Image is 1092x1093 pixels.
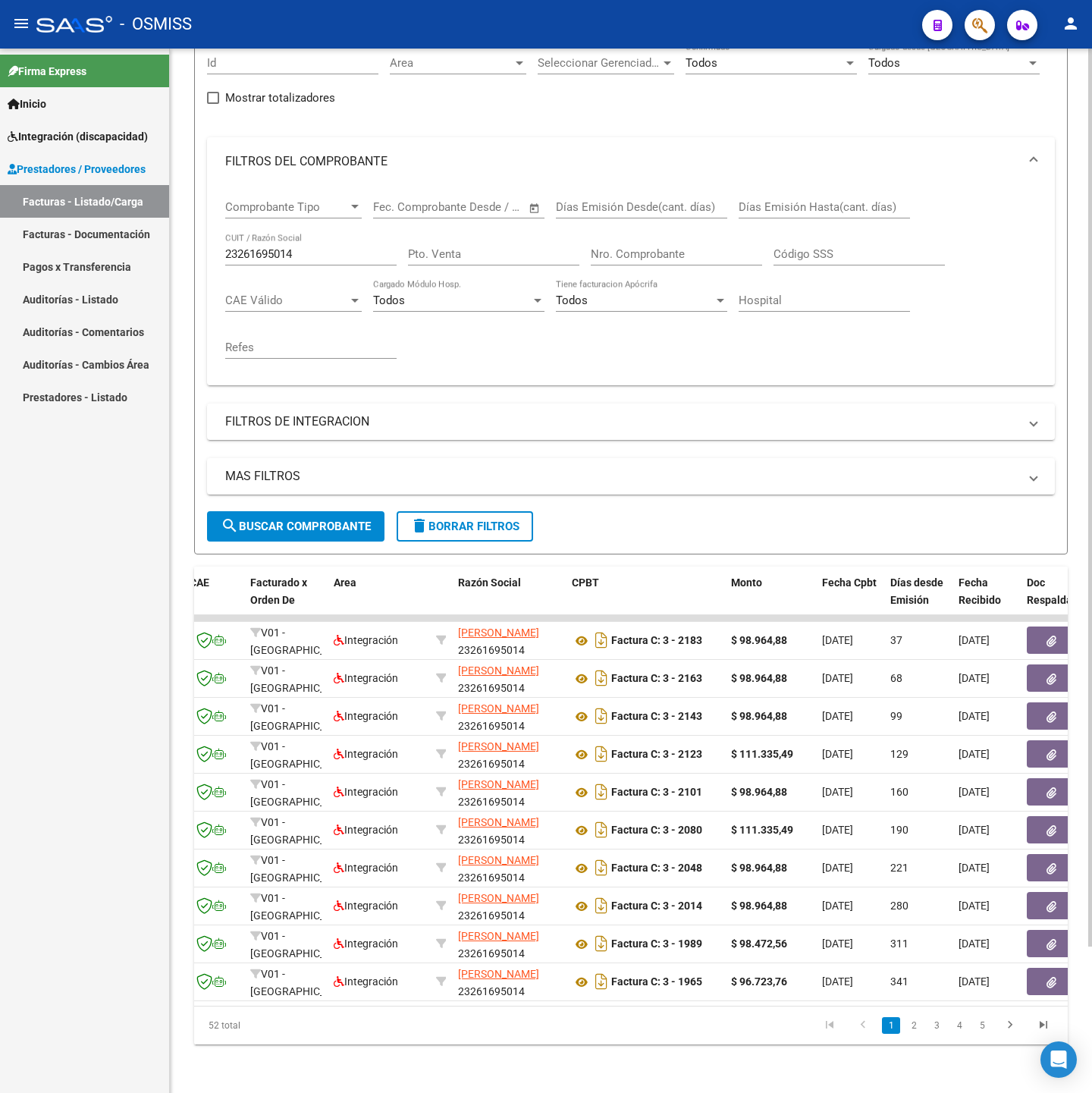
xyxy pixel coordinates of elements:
li: page 1 [880,1013,902,1038]
div: 23261695014 [458,966,560,997]
i: Descargar documento [591,969,611,994]
span: Area [390,56,513,70]
span: [DATE] [822,748,853,760]
span: Prestadores / Proveedores [8,161,146,177]
span: [DATE] [959,862,990,874]
i: Descargar documento [591,628,611,652]
span: [DATE] [959,938,990,950]
strong: Factura C: 3 - 2014 [611,900,702,912]
span: - OSMISS [120,8,192,41]
div: 52 total [194,1007,366,1044]
strong: Factura C: 3 - 2048 [611,862,702,875]
div: 23261695014 [458,776,560,808]
strong: $ 98.964,88 [731,900,787,912]
span: Integración [334,634,398,646]
span: Firma Express [8,63,86,80]
span: [PERSON_NAME] [458,816,539,828]
mat-expansion-panel-header: FILTROS DEL COMPROBANTE [207,137,1055,186]
span: [DATE] [822,634,853,646]
span: Integración [334,900,398,912]
i: Descargar documento [591,742,611,766]
strong: $ 98.472,56 [731,938,787,950]
span: 99 [890,710,902,722]
span: Fecha Cpbt [822,576,877,589]
div: 23261695014 [458,890,560,922]
span: Buscar Comprobante [221,520,371,533]
span: [DATE] [959,672,990,684]
div: 23261695014 [458,700,560,732]
li: page 5 [971,1013,993,1038]
a: go to first page [815,1017,844,1034]
a: 1 [882,1017,900,1034]
strong: Factura C: 3 - 2123 [611,749,702,761]
span: 129 [890,748,908,760]
span: Seleccionar Gerenciador [538,56,661,70]
datatable-header-cell: Monto [725,567,816,633]
strong: $ 98.964,88 [731,634,787,646]
div: 23261695014 [458,662,560,694]
span: Inicio [8,96,46,112]
strong: $ 111.335,49 [731,748,793,760]
div: 23261695014 [458,928,560,960]
a: go to last page [1029,1017,1058,1034]
strong: Factura C: 3 - 2183 [611,635,702,647]
strong: Factura C: 3 - 2143 [611,711,702,723]
span: Integración [334,862,398,874]
span: [DATE] [959,824,990,836]
span: Integración [334,938,398,950]
li: page 3 [925,1013,948,1038]
span: [PERSON_NAME] [458,778,539,790]
span: Monto [731,576,762,589]
strong: Factura C: 3 - 2080 [611,824,702,837]
span: [PERSON_NAME] [458,892,539,904]
button: Borrar Filtros [397,511,533,542]
strong: $ 96.723,76 [731,975,787,988]
mat-icon: person [1062,14,1080,33]
span: [DATE] [959,975,990,988]
span: 221 [890,862,908,874]
span: [DATE] [822,710,853,722]
span: Borrar Filtros [410,520,519,533]
strong: Factura C: 3 - 1989 [611,938,702,950]
button: Open calendar [526,199,544,217]
a: go to previous page [849,1017,877,1034]
div: 23261695014 [458,624,560,656]
datatable-header-cell: Razón Social [452,567,566,633]
span: [DATE] [822,862,853,874]
datatable-header-cell: Fecha Cpbt [816,567,884,633]
span: Integración (discapacidad) [8,128,148,145]
a: 4 [950,1017,968,1034]
span: CAE [190,576,209,589]
span: [DATE] [959,748,990,760]
mat-icon: search [221,517,239,535]
span: [PERSON_NAME] [458,930,539,942]
span: [PERSON_NAME] [458,854,539,866]
span: 68 [890,672,902,684]
strong: $ 98.964,88 [731,710,787,722]
datatable-header-cell: Fecha Recibido [952,567,1021,633]
datatable-header-cell: CPBT [566,567,725,633]
span: Integración [334,748,398,760]
button: Buscar Comprobante [207,511,384,542]
span: [PERSON_NAME] [458,740,539,752]
span: CPBT [572,576,599,589]
span: 37 [890,634,902,646]
i: Descargar documento [591,780,611,804]
datatable-header-cell: Area [328,567,430,633]
span: [DATE] [959,900,990,912]
span: 160 [890,786,908,798]
span: Integración [334,786,398,798]
strong: Factura C: 3 - 2163 [611,673,702,685]
span: 311 [890,938,908,950]
span: [DATE] [822,938,853,950]
span: Comprobante Tipo [225,200,348,214]
a: go to next page [996,1017,1025,1034]
span: Facturado x Orden De [250,576,307,606]
span: Mostrar totalizadores [225,89,335,107]
span: [PERSON_NAME] [458,968,539,980]
span: [PERSON_NAME] [458,664,539,677]
span: [DATE] [959,786,990,798]
mat-panel-title: FILTROS DE INTEGRACION [225,413,1018,430]
div: 23261695014 [458,814,560,846]
strong: $ 98.964,88 [731,672,787,684]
